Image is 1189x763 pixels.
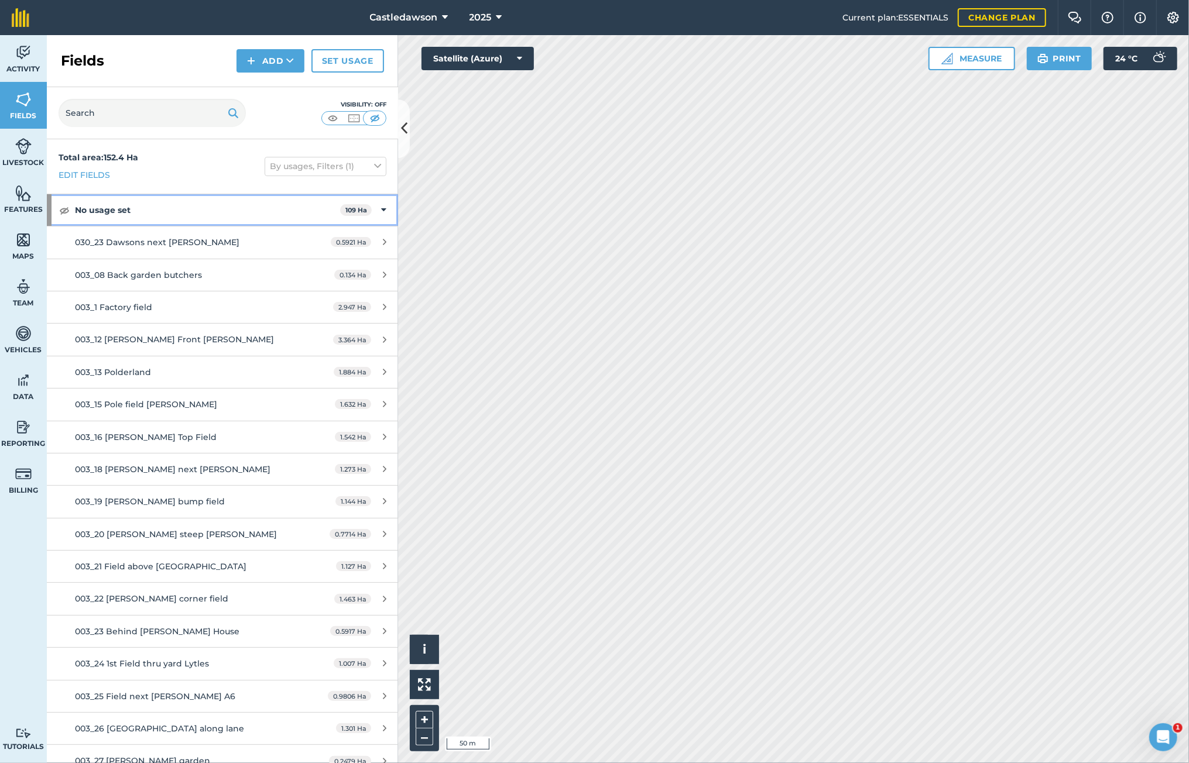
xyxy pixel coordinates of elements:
span: 003_08 Back garden butchers [75,270,202,280]
img: svg+xml;base64,PD94bWwgdmVyc2lvbj0iMS4wIiBlbmNvZGluZz0idXRmLTgiPz4KPCEtLSBHZW5lcmF0b3I6IEFkb2JlIE... [15,325,32,342]
div: No usage set109 Ha [47,194,398,226]
a: 003_23 Behind [PERSON_NAME] House0.5917 Ha [47,616,398,647]
span: 003_23 Behind [PERSON_NAME] House [75,626,239,637]
span: 003_19 [PERSON_NAME] bump field [75,496,225,507]
span: 1.127 Ha [336,561,371,571]
a: 003_20 [PERSON_NAME] steep [PERSON_NAME]0.7714 Ha [47,518,398,550]
img: svg+xml;base64,PHN2ZyB4bWxucz0iaHR0cDovL3d3dy53My5vcmcvMjAwMC9zdmciIHdpZHRoPSIxNyIgaGVpZ2h0PSIxNy... [1135,11,1146,25]
img: svg+xml;base64,PD94bWwgdmVyc2lvbj0iMS4wIiBlbmNvZGluZz0idXRmLTgiPz4KPCEtLSBHZW5lcmF0b3I6IEFkb2JlIE... [15,728,32,739]
a: 003_21 Field above [GEOGRAPHIC_DATA]1.127 Ha [47,551,398,582]
input: Search [59,99,246,127]
span: 003_13 Polderland [75,367,151,377]
span: 24 ° C [1115,47,1137,70]
span: 003_25 Field next [PERSON_NAME] A6 [75,691,235,702]
span: 0.5921 Ha [331,237,371,247]
a: Edit fields [59,169,110,181]
img: svg+xml;base64,PHN2ZyB4bWxucz0iaHR0cDovL3d3dy53My5vcmcvMjAwMC9zdmciIHdpZHRoPSI1MCIgaGVpZ2h0PSI0MC... [368,112,382,124]
span: 1.301 Ha [336,723,371,733]
img: svg+xml;base64,PHN2ZyB4bWxucz0iaHR0cDovL3d3dy53My5vcmcvMjAwMC9zdmciIHdpZHRoPSI1MCIgaGVpZ2h0PSI0MC... [325,112,340,124]
img: svg+xml;base64,PD94bWwgdmVyc2lvbj0iMS4wIiBlbmNvZGluZz0idXRmLTgiPz4KPCEtLSBHZW5lcmF0b3I6IEFkb2JlIE... [15,44,32,61]
span: Current plan : ESSENTIALS [842,11,948,24]
button: Satellite (Azure) [422,47,534,70]
a: Set usage [311,49,384,73]
span: 003_15 Pole field [PERSON_NAME] [75,399,217,410]
span: 1 [1173,723,1183,733]
span: 1.542 Ha [335,432,371,442]
img: Two speech bubbles overlapping with the left bubble in the forefront [1068,12,1082,23]
img: svg+xml;base64,PHN2ZyB4bWxucz0iaHR0cDovL3d3dy53My5vcmcvMjAwMC9zdmciIHdpZHRoPSI1NiIgaGVpZ2h0PSI2MC... [15,184,32,202]
a: 003_1 Factory field2.947 Ha [47,291,398,323]
img: svg+xml;base64,PD94bWwgdmVyc2lvbj0iMS4wIiBlbmNvZGluZz0idXRmLTgiPz4KPCEtLSBHZW5lcmF0b3I6IEFkb2JlIE... [15,278,32,295]
span: 1.007 Ha [334,658,371,668]
img: svg+xml;base64,PHN2ZyB4bWxucz0iaHR0cDovL3d3dy53My5vcmcvMjAwMC9zdmciIHdpZHRoPSI1MCIgaGVpZ2h0PSI0MC... [347,112,361,124]
img: svg+xml;base64,PHN2ZyB4bWxucz0iaHR0cDovL3d3dy53My5vcmcvMjAwMC9zdmciIHdpZHRoPSIxOSIgaGVpZ2h0PSIyNC... [228,106,239,120]
span: 1.144 Ha [335,496,371,506]
span: 003_24 1st Field thru yard Lytles [75,658,209,669]
a: 003_25 Field next [PERSON_NAME] A60.9806 Ha [47,680,398,712]
span: 030_23 Dawsons next [PERSON_NAME] [75,237,239,248]
button: + [416,711,433,728]
span: 003_16 [PERSON_NAME] Top Field [75,432,217,442]
button: 24 °C [1104,47,1177,70]
img: A cog icon [1166,12,1180,23]
button: i [410,635,439,664]
span: 1.884 Ha [334,367,371,377]
button: Add [237,49,304,73]
img: A question mark icon [1101,12,1115,23]
img: svg+xml;base64,PD94bWwgdmVyc2lvbj0iMS4wIiBlbmNvZGluZz0idXRmLTgiPz4KPCEtLSBHZW5lcmF0b3I6IEFkb2JlIE... [15,418,32,436]
button: Print [1027,47,1092,70]
a: 003_16 [PERSON_NAME] Top Field1.542 Ha [47,421,398,453]
strong: 109 Ha [345,206,367,214]
a: 003_26 [GEOGRAPHIC_DATA] along lane1.301 Ha [47,713,398,744]
img: svg+xml;base64,PD94bWwgdmVyc2lvbj0iMS4wIiBlbmNvZGluZz0idXRmLTgiPz4KPCEtLSBHZW5lcmF0b3I6IEFkb2JlIE... [15,372,32,389]
span: 003_22 [PERSON_NAME] corner field [75,593,228,604]
img: svg+xml;base64,PHN2ZyB4bWxucz0iaHR0cDovL3d3dy53My5vcmcvMjAwMC9zdmciIHdpZHRoPSIxNCIgaGVpZ2h0PSIyNC... [247,54,255,68]
img: svg+xml;base64,PHN2ZyB4bWxucz0iaHR0cDovL3d3dy53My5vcmcvMjAwMC9zdmciIHdpZHRoPSI1NiIgaGVpZ2h0PSI2MC... [15,231,32,249]
span: 0.9806 Ha [328,691,371,701]
img: svg+xml;base64,PHN2ZyB4bWxucz0iaHR0cDovL3d3dy53My5vcmcvMjAwMC9zdmciIHdpZHRoPSIxOSIgaGVpZ2h0PSIyNC... [1037,51,1048,66]
a: 003_15 Pole field [PERSON_NAME]1.632 Ha [47,389,398,420]
span: i [423,642,426,657]
span: 1.463 Ha [334,594,371,604]
a: 003_12 [PERSON_NAME] Front [PERSON_NAME]3.364 Ha [47,324,398,355]
strong: Total area : 152.4 Ha [59,152,138,163]
img: Four arrows, one pointing top left, one top right, one bottom right and the last bottom left [418,678,431,691]
span: 2025 [470,11,492,25]
span: 3.364 Ha [333,335,371,345]
a: 003_22 [PERSON_NAME] corner field1.463 Ha [47,583,398,614]
button: By usages, Filters (1) [265,157,386,176]
strong: No usage set [75,194,340,226]
img: Ruler icon [941,53,953,64]
span: 1.632 Ha [335,399,371,409]
span: 003_1 Factory field [75,302,152,312]
span: 003_18 [PERSON_NAME] next [PERSON_NAME] [75,464,270,475]
span: 003_12 [PERSON_NAME] Front [PERSON_NAME] [75,334,274,345]
img: svg+xml;base64,PD94bWwgdmVyc2lvbj0iMS4wIiBlbmNvZGluZz0idXRmLTgiPz4KPCEtLSBHZW5lcmF0b3I6IEFkb2JlIE... [15,465,32,483]
img: fieldmargin Logo [12,8,29,27]
div: Visibility: Off [321,100,386,109]
span: 2.947 Ha [333,302,371,312]
h2: Fields [61,51,104,70]
span: 0.134 Ha [334,270,371,280]
a: 030_23 Dawsons next [PERSON_NAME]0.5921 Ha [47,226,398,258]
img: svg+xml;base64,PHN2ZyB4bWxucz0iaHR0cDovL3d3dy53My5vcmcvMjAwMC9zdmciIHdpZHRoPSIxOCIgaGVpZ2h0PSIyNC... [59,203,70,217]
span: Castledawson [370,11,438,25]
a: 003_24 1st Field thru yard Lytles1.007 Ha [47,648,398,679]
button: Measure [928,47,1015,70]
img: svg+xml;base64,PD94bWwgdmVyc2lvbj0iMS4wIiBlbmNvZGluZz0idXRmLTgiPz4KPCEtLSBHZW5lcmF0b3I6IEFkb2JlIE... [1147,47,1170,70]
span: 003_20 [PERSON_NAME] steep [PERSON_NAME] [75,529,277,539]
span: 1.273 Ha [335,464,371,474]
a: 003_08 Back garden butchers0.134 Ha [47,259,398,291]
span: 003_21 Field above [GEOGRAPHIC_DATA] [75,561,246,572]
iframe: Intercom live chat [1149,723,1177,751]
a: Change plan [958,8,1046,27]
img: svg+xml;base64,PHN2ZyB4bWxucz0iaHR0cDovL3d3dy53My5vcmcvMjAwMC9zdmciIHdpZHRoPSI1NiIgaGVpZ2h0PSI2MC... [15,91,32,108]
a: 003_18 [PERSON_NAME] next [PERSON_NAME]1.273 Ha [47,453,398,485]
a: 003_13 Polderland1.884 Ha [47,356,398,388]
img: svg+xml;base64,PD94bWwgdmVyc2lvbj0iMS4wIiBlbmNvZGluZz0idXRmLTgiPz4KPCEtLSBHZW5lcmF0b3I6IEFkb2JlIE... [15,138,32,155]
span: 0.5917 Ha [330,626,371,636]
span: 0.7714 Ha [330,529,371,539]
a: 003_19 [PERSON_NAME] bump field1.144 Ha [47,486,398,517]
button: – [416,728,433,745]
span: 003_26 [GEOGRAPHIC_DATA] along lane [75,723,244,734]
